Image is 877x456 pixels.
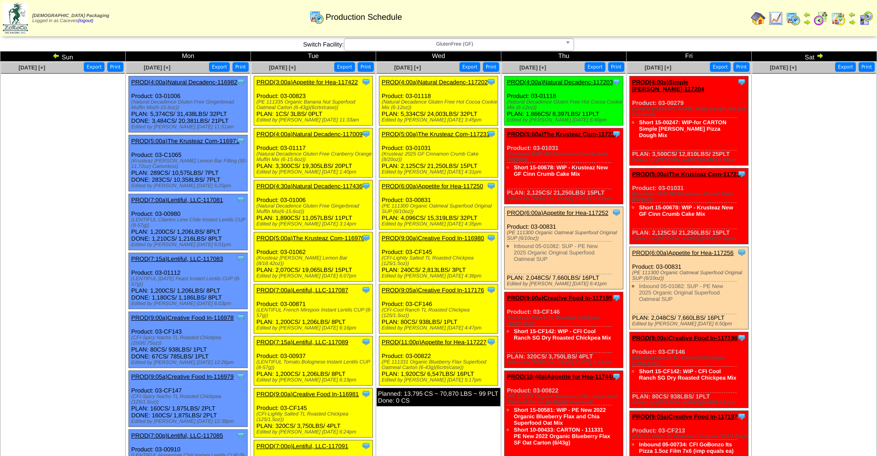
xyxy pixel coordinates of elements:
[379,232,498,282] div: Product: 03-CF145 PLAN: 240CS / 2,813LBS / 3PLT
[131,196,223,203] a: PROD(7:00a)Lentiful, LLC-117081
[770,64,796,71] a: [DATE] [+]
[382,377,498,383] div: Edited by [PERSON_NAME] [DATE] 5:17pm
[737,333,746,342] img: Tooltip
[835,62,856,72] button: Export
[507,209,608,216] a: PROD(6:00a)Appetite for Hea-117252
[859,62,875,72] button: Print
[254,180,373,230] div: Product: 03-01006 PLAN: 1,890CS / 11,057LBS / 11PLT
[131,158,247,169] div: (Krusteaz [PERSON_NAME] Lemon Bar Filling (50-11.72oz) Cartonless)
[236,195,245,204] img: Tooltip
[382,255,498,266] div: (CFI-Lightly Salted TL Roasted Chickpea (125/1.5oz))
[487,337,496,346] img: Tooltip
[32,13,109,23] span: Logged in as Caceves
[232,62,249,72] button: Print
[256,235,365,242] a: PROD(5:00a)The Krusteaz Com-116970
[507,131,618,138] a: PROD(5:00a)The Krusteaz Com-117232
[131,335,247,346] div: (CFI-Spicy Nacho TL Roasted Chickpea (250/0.75oz))
[382,307,498,318] div: (CFI-Cool Ranch TL Roasted Chickpea (125/1.5oz))
[361,181,371,190] img: Tooltip
[632,106,748,117] div: (Simple [PERSON_NAME] Pizza Dough (6/9.8oz Cartons))
[751,11,766,26] img: home.gif
[507,360,623,365] div: Edited by [PERSON_NAME] [DATE] 6:45pm
[377,388,500,406] div: Planned: 13,795 CS ~ 70,870 LBS ~ 99 PLT Done: 0 CS
[382,99,498,110] div: (Natural Decadence Gluten Free Hot Cocoa Cookie Mix (6-12oz))
[612,372,621,381] img: Tooltip
[129,371,248,427] div: Product: 03-CF147 PLAN: 160CS / 1,875LBS / 2PLT DONE: 160CS / 1,875LBS / 2PLT
[632,355,748,366] div: (CFI-Cool Ranch TL Roasted Chickpea (125/1.5oz))
[507,99,623,110] div: (Natural Decadence Gluten Free Hot Cocoa Cookie Mix (6-12oz))
[379,180,498,230] div: Product: 03-00831 PLAN: 4,096CS / 15,319LBS / 32PLT
[507,294,612,301] a: PROD(9:00a)Creative Food In-117195
[639,368,736,381] a: Short 15-CF142: WIP - CFI Cool Ranch SG Dry Roasted Chickpea Mix
[254,232,373,282] div: Product: 03-01062 PLAN: 2,070CS / 19,065LBS / 15PLT
[236,254,245,263] img: Tooltip
[131,183,247,189] div: Edited by [PERSON_NAME] [DATE] 5:25pm
[256,391,359,398] a: PROD(9:00a)Creative Food In-116981
[487,233,496,242] img: Tooltip
[612,129,621,139] img: Tooltip
[361,389,371,398] img: Tooltip
[382,235,484,242] a: PROD(9:00a)Creative Food In-116980
[256,443,348,450] a: PROD(7:00p)Lentiful, LLC-117091
[129,194,248,250] div: Product: 03-00980 PLAN: 1,200CS / 1,206LBS / 8PLT DONE: 1,210CS / 1,216LBS / 8PLT
[632,79,704,92] a: PROD(4:00a)Simple [PERSON_NAME]-117204
[848,11,856,18] img: arrowleft.gif
[236,431,245,440] img: Tooltip
[129,76,248,133] div: Product: 03-01006 PLAN: 5,374CS / 31,438LBS / 32PLT DONE: 3,484CS / 20,381LBS / 21PLT
[78,18,93,23] a: (logout)
[507,373,615,380] a: PROD(10:40a)Appetite for Hea-117444
[131,124,247,130] div: Edited by [PERSON_NAME] [DATE] 11:51am
[131,394,247,405] div: (CFI-Spicy Nacho TL Roasted Chickpea (125/1.5oz))
[848,18,856,26] img: arrowright.gif
[632,249,733,256] a: PROD(6:00a)Appetite for Hea-117256
[256,221,372,227] div: Edited by [PERSON_NAME] [DATE] 3:14pm
[18,64,45,71] span: [DATE] [+]
[131,242,247,248] div: Edited by [PERSON_NAME] [DATE] 6:01pm
[487,77,496,87] img: Tooltip
[256,377,372,383] div: Edited by [PERSON_NAME] [DATE] 6:19pm
[256,151,372,162] div: (Natural Decadence Gluten Free Cranberry Orange Muffin Mix (6-15.6oz))
[361,129,371,139] img: Tooltip
[256,117,372,123] div: Edited by [PERSON_NAME] [DATE] 11:33am
[382,183,483,190] a: PROD(6:00a)Appetite for Hea-117250
[254,284,373,334] div: Product: 03-00871 PLAN: 1,200CS / 1,206LBS / 8PLT
[254,388,373,438] div: Product: 03-CF145 PLAN: 320CS / 3,750LBS / 4PLT
[632,191,748,202] div: (Krusteaz 2025 GF Cinnamon Crumb Cake (8/20oz))
[84,62,105,72] button: Export
[256,307,372,318] div: (LENTIFUL French Mirepoix Instant Lentils CUP (8-57g))
[382,359,498,370] div: (PE 111331 Organic Blueberry Flax Superfood Oatmeal Carton (6-43g)(6crtn/case))
[361,285,371,294] img: Tooltip
[382,131,490,138] a: PROD(5:00a)The Krusteaz Com-117231
[645,64,671,71] a: [DATE] [+]
[361,441,371,450] img: Tooltip
[52,52,60,59] img: arrowleft.gif
[585,62,605,72] button: Export
[632,321,748,327] div: Edited by [PERSON_NAME] [DATE] 6:50pm
[627,52,752,62] td: Fri
[269,64,296,71] a: [DATE] [+]
[519,64,546,71] span: [DATE] [+]
[379,76,498,126] div: Product: 03-01118 PLAN: 5,334CS / 24,003LBS / 32PLT
[256,287,348,294] a: PROD(7:00a)Lentiful, LLC-117087
[737,77,746,87] img: Tooltip
[379,128,498,178] div: Product: 03-01031 PLAN: 2,125CS / 21,250LBS / 15PLT
[126,52,251,62] td: Mon
[382,203,498,214] div: (PE 111300 Organic Oatmeal Superfood Original SUP (6/10oz))
[507,196,623,202] div: Edited by [PERSON_NAME] [DATE] 6:41pm
[129,312,248,368] div: Product: 03-CF143 PLAN: 80CS / 938LBS / 1PLT DONE: 67CS / 785LBS / 1PLT
[256,79,358,86] a: PROD(3:00a)Appetite for Hea-117422
[129,135,248,191] div: Product: 03-C1065 PLAN: 289CS / 10,575LBS / 7PLT DONE: 283CS / 10,358LBS / 7PLT
[256,99,372,110] div: (PE 111335 Organic Banana Nut Superfood Oatmeal Carton (6-43g)(6crtn/case))
[630,168,749,244] div: Product: 03-01031 PLAN: 2,125CS / 21,250LBS / 15PLT
[639,441,733,454] a: Inbound 05-00734: CFI GoBonzo Its Pizza 1.5oz Film 7x6 (imp equals ea)
[254,336,373,386] div: Product: 03-00937 PLAN: 1,200CS / 1,206LBS / 8PLT
[379,284,498,334] div: Product: 03-CF146 PLAN: 80CS / 938LBS / 1PLT
[0,52,126,62] td: Sun
[254,76,373,126] div: Product: 03-00823 PLAN: 1CS / 3LBS / 0PLT
[859,11,873,26] img: calendarcustomer.gif
[507,394,623,405] div: (PE 111331 Organic Blueberry Flax Superfood Oatmeal Carton (6-43g)(6crtn/case))
[131,360,247,365] div: Edited by [PERSON_NAME] [DATE] 12:26pm
[505,292,623,368] div: Product: 03-CF146 PLAN: 320CS / 3,750LBS / 4PLT
[361,233,371,242] img: Tooltip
